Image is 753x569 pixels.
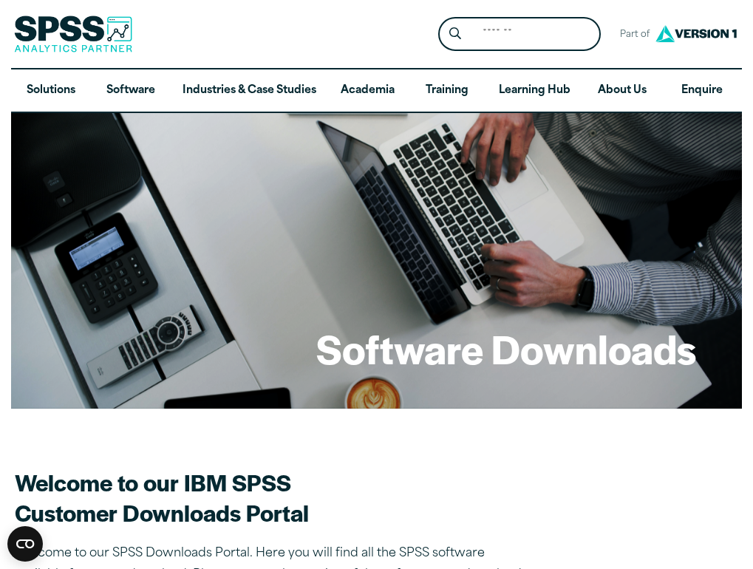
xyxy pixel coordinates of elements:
nav: Desktop version of site main menu [11,69,742,112]
a: Solutions [11,69,91,112]
a: About Us [582,69,662,112]
img: SPSS Analytics Partner [14,16,132,52]
form: Site Header Search Form [438,17,601,52]
a: Software [91,69,171,112]
a: Training [407,69,487,112]
button: Open CMP widget [7,526,43,562]
a: Industries & Case Studies [171,69,328,112]
a: Enquire [662,69,742,112]
span: Part of [613,24,652,46]
h1: Software Downloads [316,321,696,375]
button: Search magnifying glass icon [442,21,469,48]
img: Version1 Logo [652,20,740,47]
h2: Welcome to our IBM SPSS Customer Downloads Portal [15,467,532,528]
a: Academia [328,69,408,112]
svg: Search magnifying glass icon [449,27,461,40]
a: Learning Hub [487,69,582,112]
